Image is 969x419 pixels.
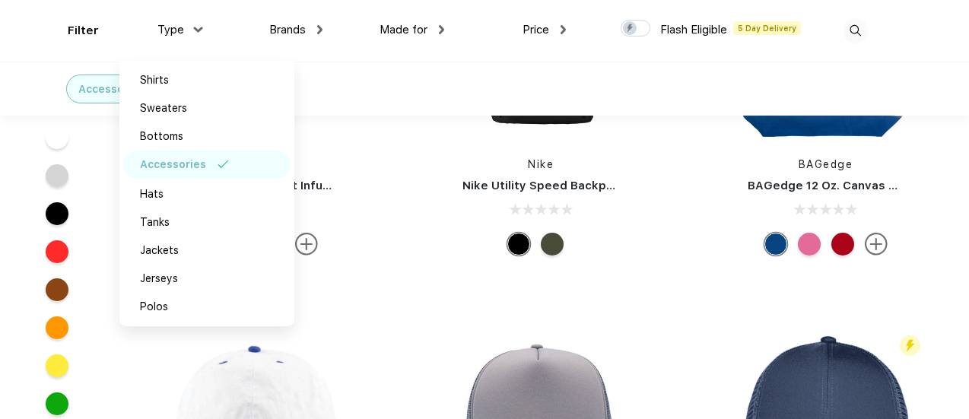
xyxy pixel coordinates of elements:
[541,233,564,256] div: Cargo Khaki
[194,27,203,32] img: dropdown.png
[865,233,888,256] img: more.svg
[843,18,868,43] img: desktop_search.svg
[140,186,164,202] div: Hats
[140,72,169,88] div: Shirts
[68,22,99,40] div: Filter
[507,233,530,256] div: Black
[748,179,946,192] a: BAGedge 12 Oz. Canvas Boat Tote
[140,157,206,173] div: Accessories
[140,100,187,116] div: Sweaters
[439,25,444,34] img: dropdown.png
[78,81,145,97] div: Accessories
[140,243,179,259] div: Jackets
[523,23,549,37] span: Price
[140,129,183,144] div: Bottoms
[799,158,853,170] a: BAGedge
[269,23,306,37] span: Brands
[295,233,318,256] img: more.svg
[140,214,170,230] div: Tanks
[317,25,322,34] img: dropdown.png
[157,23,184,37] span: Type
[218,160,229,168] img: filter_selected.svg
[660,23,727,37] span: Flash Eligible
[178,179,419,192] a: Grosche OASIS Fruit Infusion Water Flask
[798,233,821,256] div: Natural Pink
[764,233,787,256] div: Natural Royal
[900,335,920,356] img: flash_active_toggle.svg
[831,233,854,256] div: Natural Red
[140,271,178,287] div: Jerseys
[380,23,427,37] span: Made for
[462,179,627,192] a: Nike Utility Speed Backpack
[528,158,554,170] a: Nike
[561,25,566,34] img: dropdown.png
[733,21,801,35] span: 5 Day Delivery
[140,299,168,315] div: Polos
